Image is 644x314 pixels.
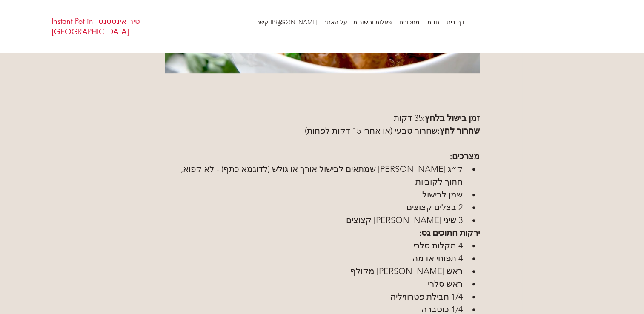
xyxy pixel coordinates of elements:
span: 4 תפוחי אדמה [412,253,463,263]
p: דף בית [443,16,469,29]
span: 35 דקות [394,113,423,123]
a: [PERSON_NAME] קשר [294,16,322,29]
span: זמן בישול בלחץ: [423,113,480,123]
p: חנות [423,16,444,29]
span: 4 מקלות סלרי [413,240,463,251]
a: על האתר [322,16,352,29]
a: סיר אינסטנט Instant Pot in [GEOGRAPHIC_DATA] [52,16,140,37]
span: ירקות חתוכים גס: [419,228,480,238]
span: ק״ג [PERSON_NAME] שמתאים לבישול אורך או גולש (לדוגמא כתף) - לא קפוא, חתוך לקוביות [179,164,463,187]
span: 1/4 חבילת פטרוזיליה [390,291,463,302]
span: 2 בצלים קצוצים [406,202,463,212]
nav: אתר [247,16,469,29]
span: שמן לבישול [422,189,463,200]
p: על האתר [319,16,352,29]
a: English [266,16,294,29]
span: ראש סלרי [428,279,463,289]
span: ראש [PERSON_NAME] מקולף [350,266,463,276]
a: שאלות ותשובות [352,16,397,29]
span: מצרכים: [450,151,480,161]
p: מתכונים [395,16,424,29]
a: דף בית [444,16,469,29]
span: שחרור לחץ: [438,126,480,136]
p: שאלות ותשובות [349,16,397,29]
p: [PERSON_NAME] קשר [252,16,322,29]
a: מתכונים [397,16,424,29]
a: חנות [424,16,444,29]
span: 3 שיני [PERSON_NAME] קצוצים [346,215,463,225]
span: שחרור טבעי (או אחרי 15 דקות לפחות) [305,126,438,136]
